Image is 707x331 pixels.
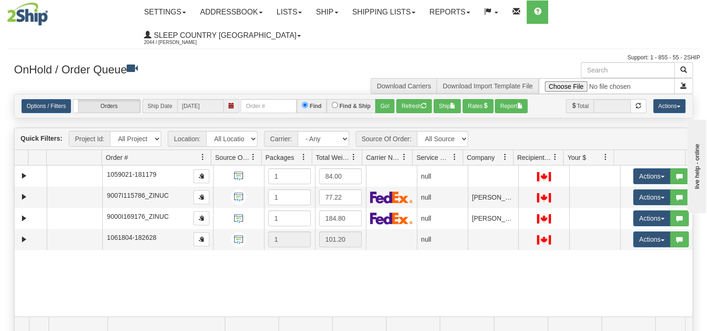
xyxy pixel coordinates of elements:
[168,131,206,147] span: Location:
[370,191,413,203] img: FedEx
[463,99,493,113] button: Rates
[143,99,177,113] span: Ship Date
[107,213,169,220] span: 9000I169176_ZINUC
[547,149,563,165] a: Recipient Country filter column settings
[396,149,412,165] a: Carrier Name filter column settings
[539,78,675,94] input: Import
[537,172,551,181] img: CA
[417,187,468,208] td: null
[193,190,209,204] button: Copy to clipboard
[107,171,157,178] span: 1059021-181179
[375,99,394,113] button: Go!
[674,62,693,78] button: Search
[264,131,298,147] span: Carrier:
[566,99,593,113] span: Total
[653,99,686,113] button: Actions
[417,208,468,229] td: null
[270,0,309,24] a: Lists
[345,0,422,24] a: Shipping lists
[21,134,62,143] label: Quick Filters:
[106,153,128,162] span: Order #
[495,99,528,113] button: Report
[497,149,513,165] a: Company filter column settings
[231,168,246,184] img: API
[686,118,706,213] iframe: chat widget
[231,189,246,205] img: API
[468,187,519,208] td: [PERSON_NAME]
[316,153,350,162] span: Total Weight
[151,31,296,39] span: Sleep Country [GEOGRAPHIC_DATA]
[416,153,451,162] span: Service Name
[309,0,345,24] a: Ship
[73,100,140,113] label: Orders
[69,131,110,147] span: Project Id:
[14,62,347,76] h3: OnHold / Order Queue
[434,99,461,113] button: Ship
[18,191,30,203] a: Expand
[443,82,533,90] a: Download Import Template File
[245,149,261,165] a: Source Of Order filter column settings
[319,231,362,247] div: 101.20
[14,128,693,150] div: grid toolbar
[193,211,209,225] button: Copy to clipboard
[567,153,586,162] span: Your $
[417,229,468,250] td: null
[215,153,250,162] span: Source Of Order
[231,232,246,247] img: API
[581,62,675,78] input: Search
[346,149,362,165] a: Total Weight filter column settings
[193,232,209,246] button: Copy to clipboard
[18,170,30,182] a: Expand
[7,8,86,15] div: live help - online
[193,0,270,24] a: Addressbook
[468,208,519,229] td: [PERSON_NAME]
[107,192,169,199] span: 9007I115786_ZINUC
[310,102,321,110] label: Find
[7,2,48,26] img: logo2044.jpg
[137,0,193,24] a: Settings
[144,38,214,47] span: 2044 / [PERSON_NAME]
[18,234,30,245] a: Expand
[339,102,371,110] label: Find & Ship
[366,153,400,162] span: Carrier Name
[447,149,463,165] a: Service Name filter column settings
[18,213,30,224] a: Expand
[195,149,211,165] a: Order # filter column settings
[422,0,477,24] a: Reports
[396,99,432,113] button: Refresh
[356,131,417,147] span: Source Of Order:
[633,189,671,205] button: Actions
[467,153,495,162] span: Company
[598,149,614,165] a: Your $ filter column settings
[517,153,552,162] span: Recipient Country
[417,165,468,187] td: null
[370,212,413,224] img: FedEx
[537,214,551,223] img: CA
[231,211,246,226] img: API
[633,231,671,247] button: Actions
[137,24,308,47] a: Sleep Country [GEOGRAPHIC_DATA] 2044 / [PERSON_NAME]
[633,210,671,226] button: Actions
[107,234,157,241] span: 1061804-182628
[274,236,278,243] span: 1
[296,149,312,165] a: Packages filter column settings
[537,193,551,202] img: CA
[633,168,671,184] button: Actions
[537,235,551,245] img: CA
[241,99,297,113] input: Order #
[21,99,71,113] a: Options / Filters
[193,169,209,183] button: Copy to clipboard
[7,54,700,62] div: Support: 1 - 855 - 55 - 2SHIP
[265,153,294,162] span: Packages
[377,82,431,90] a: Download Carriers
